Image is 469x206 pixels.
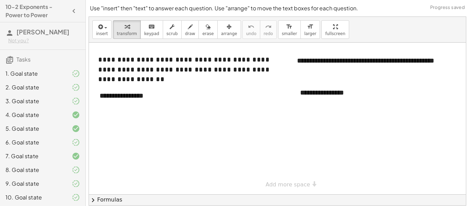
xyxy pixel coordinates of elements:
[16,56,31,63] span: Tasks
[96,31,108,36] span: insert
[8,37,80,44] div: Not you?
[5,124,61,133] div: 5. Goal state
[265,23,272,31] i: redo
[5,83,61,91] div: 2. Goal state
[5,180,61,188] div: 9. Goal state
[307,23,313,31] i: format_size
[148,23,155,31] i: keyboard
[202,31,214,36] span: erase
[325,31,345,36] span: fullscreen
[72,138,80,147] i: Task finished and part of it marked as correct.
[92,20,112,39] button: insert
[221,31,237,36] span: arrange
[72,83,80,91] i: Task finished and part of it marked as correct.
[5,193,61,202] div: 10. Goal state
[282,31,297,36] span: smaller
[321,20,349,39] button: fullscreen
[72,180,80,188] i: Task finished and part of it marked as correct.
[278,20,301,39] button: format_sizesmaller
[113,20,141,39] button: transform
[246,31,256,36] span: undo
[242,20,260,39] button: undoundo
[89,196,97,204] span: chevron_right
[5,138,61,147] div: 6. Goal state
[72,124,80,133] i: Task finished and correct.
[163,20,182,39] button: scrub
[430,4,465,11] span: Progress saved
[72,152,80,160] i: Task finished and correct.
[304,31,316,36] span: larger
[260,20,277,39] button: redoredo
[72,193,80,202] i: Task finished and part of it marked as correct.
[286,23,293,31] i: format_size
[217,20,241,39] button: arrange
[5,69,61,78] div: 1. Goal state
[140,20,163,39] button: keyboardkeypad
[185,31,195,36] span: draw
[167,31,178,36] span: scrub
[266,181,310,188] span: Add more space
[300,20,320,39] button: format_sizelarger
[144,31,159,36] span: keypad
[264,31,273,36] span: redo
[72,97,80,105] i: Task finished and part of it marked as correct.
[5,97,61,105] div: 3. Goal state
[72,69,80,78] i: Task finished and part of it marked as correct.
[181,20,199,39] button: draw
[248,23,254,31] i: undo
[5,3,68,19] h4: 10-2 Exponents - Power to Power
[5,111,61,119] div: 4. Goal state
[72,166,80,174] i: Task finished and part of it marked as correct.
[198,20,217,39] button: erase
[16,28,69,36] span: [PERSON_NAME]
[5,166,61,174] div: 8. Goal state
[5,152,61,160] div: 7. Goal state
[117,31,137,36] span: transform
[90,4,465,12] p: Use "insert" then "text" to answer each question. Use "arrange" to move the text boxes for each q...
[72,111,80,119] i: Task finished and correct.
[89,194,466,205] button: chevron_rightFormulas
